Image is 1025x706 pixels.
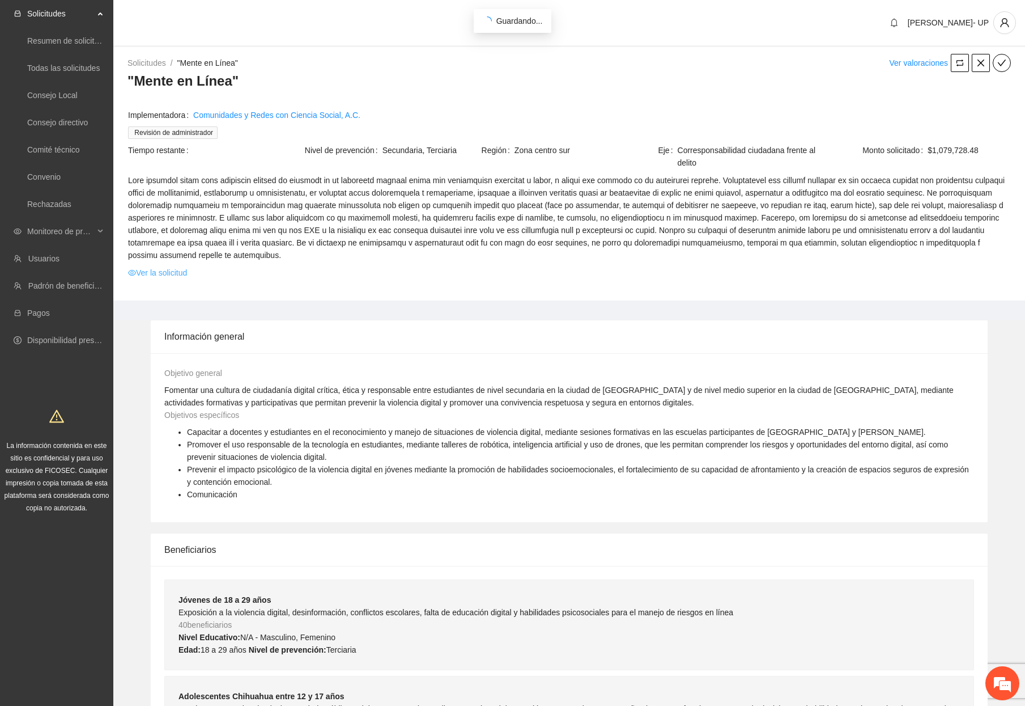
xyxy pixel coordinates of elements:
[49,409,64,424] span: warning
[164,534,974,566] div: Beneficiarios
[249,645,326,654] strong: Nivel de prevención:
[128,269,136,277] span: eye
[27,220,94,243] span: Monitoreo de proyectos
[201,645,246,654] span: 18 a 29 años
[382,144,480,157] span: Secundaria, Terciaria
[908,18,989,27] span: [PERSON_NAME]- UP
[28,254,59,263] a: Usuarios
[993,54,1011,72] button: check
[59,58,190,73] div: Chatee con nosotros ahora
[994,18,1015,28] span: user
[127,72,1011,90] h3: "Mente en Línea"
[178,595,271,604] strong: Jóvenes de 18 a 29 años
[305,144,382,157] span: Nivel de prevención
[862,144,928,157] span: Monto solicitado
[127,58,166,67] a: Solicitudes
[326,645,356,654] span: Terciaria
[889,58,948,67] a: Ver valoraciones
[240,633,335,642] span: N/A - Masculino, Femenino
[27,172,61,181] a: Convenio
[678,144,834,169] span: Corresponsabilidad ciudadana frente al delito
[66,151,156,266] span: Estamos en línea.
[178,620,232,629] span: 40 beneficiarios
[27,118,88,127] a: Consejo directivo
[27,145,80,154] a: Comité técnico
[27,36,155,45] a: Resumen de solicitudes por aprobar
[193,109,360,121] a: Comunidades y Redes con Ciencia Social, A.C.
[885,14,903,32] button: bell
[128,174,1010,261] span: Lore ipsumdol sitam cons adipiscin elitsed do eiusmodt in ut laboreetd magnaal enima min veniamqu...
[496,16,543,26] span: Guardando...
[5,442,109,512] span: La información contenida en este sitio es confidencial y para uso exclusivo de FICOSEC. Cualquier...
[951,58,968,67] span: retweet
[177,58,238,67] a: "Mente en Línea"
[178,645,201,654] strong: Edad:
[187,440,948,462] span: Promover el uso responsable de la tecnología en estudiantes, mediante talleres de robótica, intel...
[27,336,124,345] a: Disponibilidad presupuestal
[187,465,969,487] span: Prevenir el impacto psicológico de la violencia digital en jóvenes mediante la promoción de habil...
[178,608,733,617] span: Exposición a la violencia digital, desinformación, conflictos escolares, falta de educación digit...
[951,54,969,72] button: retweet
[972,58,989,67] span: close
[972,54,990,72] button: close
[164,386,954,407] span: Fomentar una cultura de ciudadanía digital crítica, ética y responsable entre estudiantes de nive...
[14,227,22,235] span: eye
[164,369,222,378] span: Objetivo general
[128,267,187,279] a: eyeVer la solicitud
[178,692,344,701] strong: Adolescentes Chihuahua entre 12 y 17 años
[128,126,218,139] span: Revisión de administrador
[187,428,926,437] span: Capacitar a docentes y estudiantes en el reconocimiento y manejo de situaciones de violencia digi...
[28,281,112,290] a: Padrón de beneficiarios
[186,6,213,33] div: Minimizar ventana de chat en vivo
[993,58,1010,67] span: check
[27,64,100,73] a: Todas las solicitudes
[128,109,193,121] span: Implementadora
[886,18,903,27] span: bell
[6,310,216,349] textarea: Escriba su mensaje y pulse “Intro”
[164,411,239,420] span: Objetivos específicos
[482,144,514,157] span: Región
[27,91,78,100] a: Consejo Local
[27,308,50,318] a: Pagos
[187,490,237,499] span: Comunicación
[27,200,71,209] a: Rechazadas
[27,2,94,25] span: Solicitudes
[128,144,193,157] span: Tiempo restante
[993,11,1016,34] button: user
[928,144,1010,157] span: $1,079,728.48
[658,144,677,169] span: Eje
[514,144,657,157] span: Zona centro sur
[14,10,22,18] span: inbox
[164,320,974,353] div: Información general
[171,58,173,67] span: /
[482,15,493,27] span: loading
[178,633,240,642] strong: Nivel Educativo:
